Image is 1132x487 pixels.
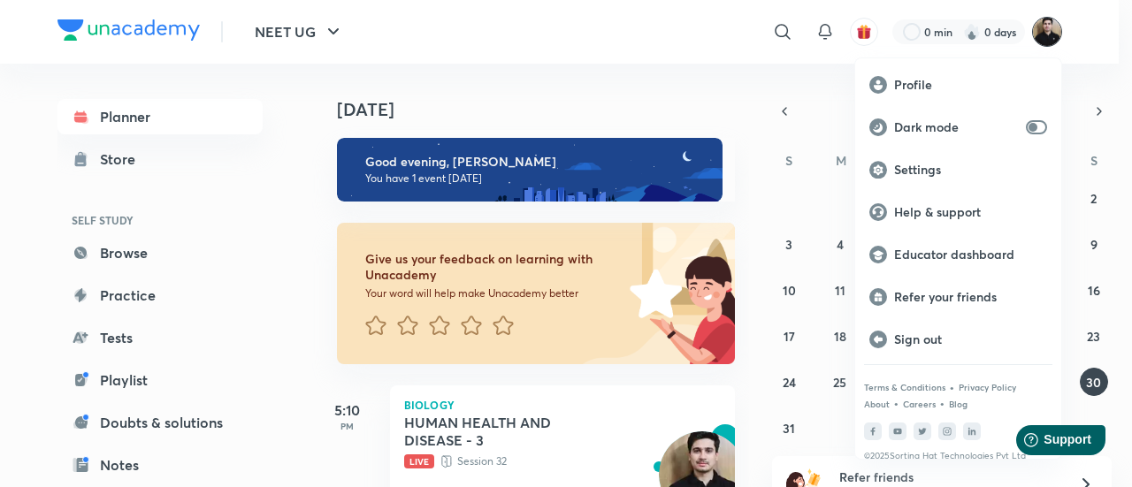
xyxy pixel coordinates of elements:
p: Settings [894,162,1047,178]
div: • [939,395,945,411]
p: Refer your friends [894,289,1047,305]
p: Sign out [894,331,1047,347]
a: Help & support [855,191,1061,233]
a: Profile [855,64,1061,106]
iframe: Help widget launcher [975,418,1113,468]
a: Careers [903,399,936,409]
a: Blog [949,399,968,409]
p: © 2025 Sorting Hat Technologies Pvt Ltd [864,451,1052,461]
a: Privacy Policy [959,382,1016,392]
a: Settings [855,148,1061,191]
p: Help & support [894,204,1047,220]
a: Refer your friends [855,276,1061,318]
a: Terms & Conditions [864,382,945,392]
p: Profile [894,77,1047,93]
p: Dark mode [894,119,1019,135]
p: Educator dashboard [894,247,1047,263]
div: • [893,395,899,411]
a: Educator dashboard [855,233,1061,276]
a: About [864,399,890,409]
div: • [949,379,955,395]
